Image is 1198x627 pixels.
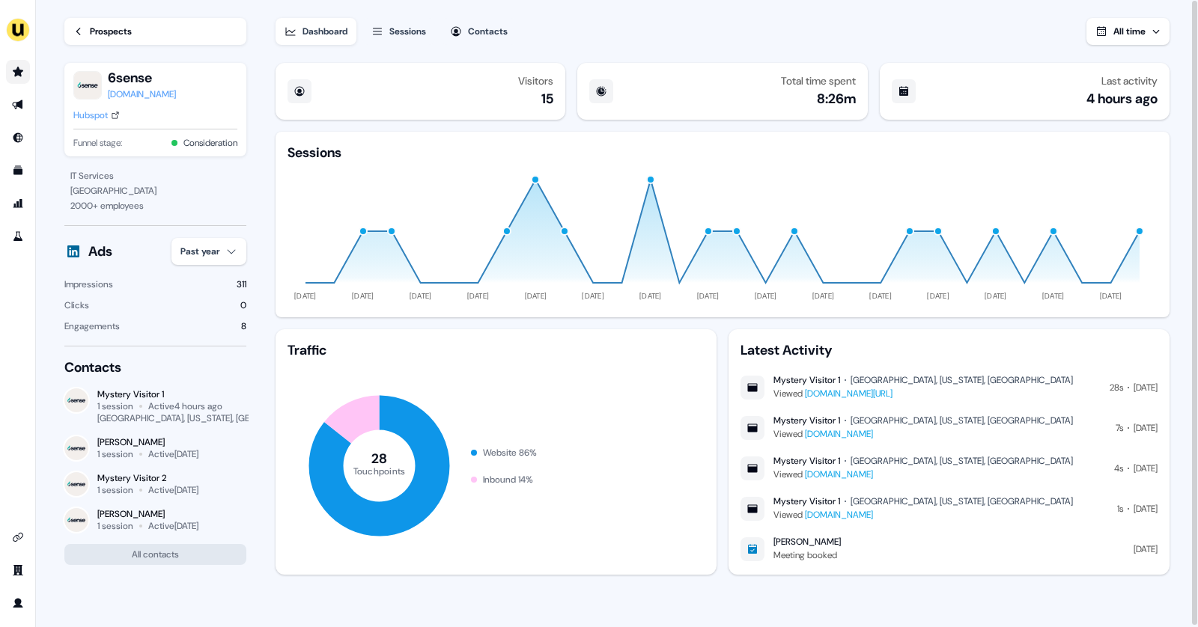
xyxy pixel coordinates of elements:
div: Viewed [773,426,1073,441]
div: Mystery Visitor 2 [97,472,198,484]
div: [GEOGRAPHIC_DATA] [70,183,240,198]
div: 1 session [97,520,133,532]
div: Dashboard [302,24,347,39]
div: Mystery Visitor 1 [773,495,840,507]
a: [DOMAIN_NAME] [805,468,873,480]
button: Dashboard [276,18,356,45]
tspan: [DATE] [812,291,835,301]
tspan: Touchpoints [353,465,406,477]
div: Hubspot [73,108,108,123]
div: Ads [88,242,112,260]
tspan: [DATE] [294,291,317,301]
div: Sessions [389,24,426,39]
a: Go to attribution [6,192,30,215]
tspan: [DATE] [352,291,374,301]
div: [GEOGRAPHIC_DATA], [US_STATE], [GEOGRAPHIC_DATA] [851,374,1073,386]
span: All time [1113,25,1146,37]
div: 1 session [97,448,133,460]
button: All time [1086,18,1170,45]
a: Go to Inbound [6,126,30,150]
div: 2000 + employees [70,198,240,213]
a: Go to experiments [6,224,30,248]
div: Traffic [288,341,705,359]
div: 1s [1117,501,1123,516]
div: Active 4 hours ago [148,400,222,412]
div: Viewed [773,386,1073,401]
div: Mystery Visitor 1 [97,388,246,400]
a: Go to outbound experience [6,93,30,117]
div: [GEOGRAPHIC_DATA], [US_STATE], [GEOGRAPHIC_DATA] [851,455,1073,467]
a: [DOMAIN_NAME] [108,87,176,102]
div: Impressions [64,277,113,292]
a: [DOMAIN_NAME][URL] [805,388,893,400]
div: Mystery Visitor 1 [773,415,840,426]
span: Funnel stage: [73,135,122,150]
tspan: [DATE] [467,291,490,301]
div: Total time spent [781,75,856,87]
div: Meeting booked [773,548,841,563]
div: [GEOGRAPHIC_DATA], [US_STATE], [GEOGRAPHIC_DATA] [97,412,322,424]
a: Go to templates [6,159,30,183]
button: Contacts [441,18,517,45]
div: Prospects [90,24,132,39]
div: 7s [1116,420,1123,435]
tspan: [DATE] [870,291,893,301]
div: Viewed [773,467,1073,482]
div: Website 86 % [483,445,537,460]
tspan: [DATE] [1100,291,1122,301]
tspan: [DATE] [697,291,720,301]
div: 4s [1114,461,1123,476]
div: 1 session [97,484,133,496]
div: IT Services [70,168,240,183]
div: [GEOGRAPHIC_DATA], [US_STATE], [GEOGRAPHIC_DATA] [851,495,1073,507]
a: [DOMAIN_NAME] [805,428,873,440]
a: Go to prospects [6,60,30,84]
div: 0 [240,298,246,313]
div: Mystery Visitor 1 [773,374,840,386]
tspan: [DATE] [525,291,547,301]
div: 28s [1110,380,1123,395]
tspan: [DATE] [639,291,662,301]
div: [DATE] [1134,420,1158,435]
div: Sessions [288,144,341,162]
div: Engagements [64,319,120,334]
div: [PERSON_NAME] [773,536,841,548]
button: Past year [171,238,246,265]
div: 4 hours ago [1086,90,1158,108]
button: 6sense [108,69,176,87]
div: Last activity [1101,75,1158,87]
div: Mystery Visitor 1 [773,455,840,467]
div: Visitors [518,75,553,87]
div: Latest Activity [741,341,1158,359]
div: 15 [541,90,553,108]
div: Inbound 14 % [483,472,533,487]
div: [PERSON_NAME] [97,508,198,520]
div: Contacts [468,24,508,39]
button: Consideration [183,135,237,150]
div: 8:26m [817,90,856,108]
a: Hubspot [73,108,120,123]
div: Active [DATE] [148,484,198,496]
a: Go to profile [6,591,30,615]
a: Prospects [64,18,246,45]
tspan: [DATE] [1042,291,1065,301]
div: [GEOGRAPHIC_DATA], [US_STATE], [GEOGRAPHIC_DATA] [851,415,1073,426]
div: Active [DATE] [148,448,198,460]
div: [DATE] [1134,380,1158,395]
div: Clicks [64,298,89,313]
div: [DATE] [1134,501,1158,516]
button: All contacts [64,544,246,565]
div: 1 session [97,400,133,412]
div: 311 [237,277,246,292]
tspan: [DATE] [582,291,604,301]
tspan: [DATE] [985,291,1007,301]
div: [DATE] [1134,461,1158,476]
button: Sessions [362,18,435,45]
div: [DATE] [1134,542,1158,557]
tspan: [DATE] [755,291,777,301]
tspan: [DATE] [927,291,949,301]
div: [PERSON_NAME] [97,436,198,448]
tspan: [DATE] [410,291,432,301]
div: Viewed [773,507,1073,522]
